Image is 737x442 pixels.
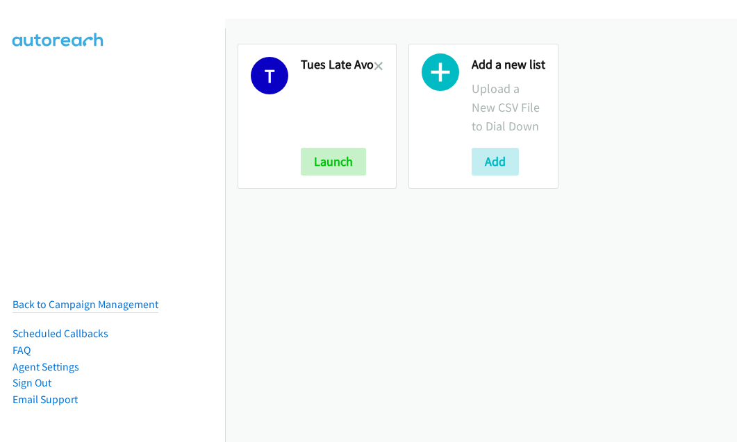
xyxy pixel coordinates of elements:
a: FAQ [13,343,31,357]
h2: Tues Late Avo [301,57,374,73]
button: Launch [301,148,366,176]
h1: T [251,57,288,94]
a: Sign Out [13,376,51,389]
a: Agent Settings [13,360,79,373]
a: Back to Campaign Management [13,298,158,311]
button: Add [472,148,519,176]
a: Email Support [13,393,78,406]
h2: Add a new list [472,57,545,73]
p: Upload a New CSV File to Dial Down [472,79,545,135]
a: Scheduled Callbacks [13,327,108,340]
